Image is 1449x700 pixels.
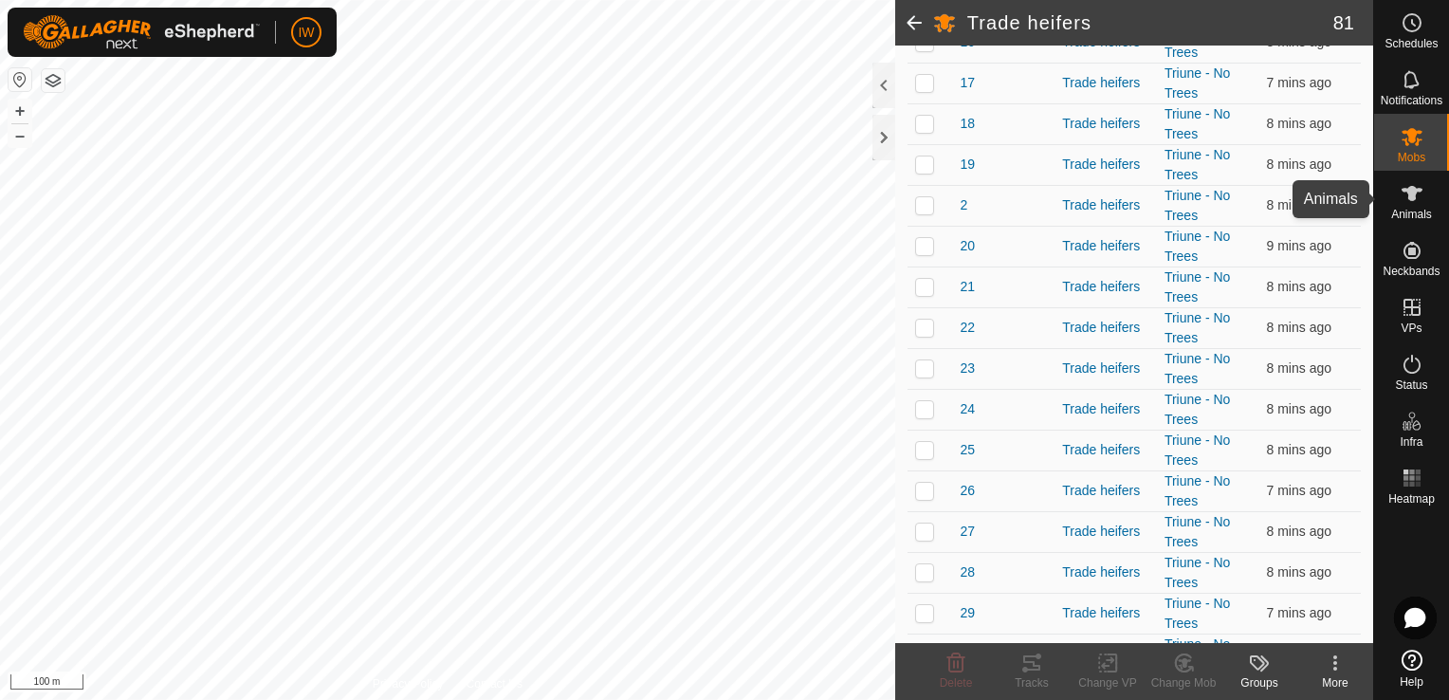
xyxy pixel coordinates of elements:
[967,11,1333,34] h2: Trade heifers
[1267,605,1331,620] span: 19 Aug 2025, 4:44 pm
[1297,674,1373,691] div: More
[1146,674,1221,691] div: Change Mob
[1267,524,1331,539] span: 19 Aug 2025, 4:44 pm
[1062,277,1149,297] div: Trade heifers
[1267,157,1331,172] span: 19 Aug 2025, 4:44 pm
[1165,473,1231,508] a: Triune - No Trees
[961,522,976,542] span: 27
[1165,433,1231,468] a: Triune - No Trees
[1165,106,1231,141] a: Triune - No Trees
[961,73,976,93] span: 17
[1062,114,1149,134] div: Trade heifers
[9,100,31,122] button: +
[1267,279,1331,294] span: 19 Aug 2025, 4:44 pm
[1062,522,1149,542] div: Trade heifers
[1062,481,1149,501] div: Trade heifers
[1388,493,1435,505] span: Heatmap
[961,603,976,623] span: 29
[1062,399,1149,419] div: Trade heifers
[1267,320,1331,335] span: 19 Aug 2025, 4:44 pm
[1062,236,1149,256] div: Trade heifers
[1267,197,1331,212] span: 19 Aug 2025, 4:44 pm
[1400,676,1423,688] span: Help
[961,359,976,378] span: 23
[994,674,1070,691] div: Tracks
[1267,116,1331,131] span: 19 Aug 2025, 4:44 pm
[961,236,976,256] span: 20
[1070,674,1146,691] div: Change VP
[1165,596,1231,631] a: Triune - No Trees
[961,277,976,297] span: 21
[1062,155,1149,175] div: Trade heifers
[42,69,64,92] button: Map Layers
[1062,440,1149,460] div: Trade heifers
[1165,229,1231,264] a: Triune - No Trees
[1062,195,1149,215] div: Trade heifers
[1385,38,1438,49] span: Schedules
[1400,436,1422,448] span: Infra
[1267,75,1331,90] span: 19 Aug 2025, 4:44 pm
[298,23,314,43] span: IW
[1062,603,1149,623] div: Trade heifers
[1165,351,1231,386] a: Triune - No Trees
[961,195,968,215] span: 2
[961,155,976,175] span: 19
[1374,642,1449,695] a: Help
[961,399,976,419] span: 24
[1267,564,1331,580] span: 19 Aug 2025, 4:44 pm
[940,676,973,690] span: Delete
[1062,318,1149,338] div: Trade heifers
[9,124,31,147] button: –
[1333,9,1354,37] span: 81
[1062,359,1149,378] div: Trade heifers
[1165,188,1231,223] a: Triune - No Trees
[1391,209,1432,220] span: Animals
[1267,360,1331,376] span: 19 Aug 2025, 4:43 pm
[1062,562,1149,582] div: Trade heifers
[1381,95,1442,106] span: Notifications
[1165,636,1231,672] a: Triune - No Trees
[961,318,976,338] span: 22
[1165,514,1231,549] a: Triune - No Trees
[1398,152,1425,163] span: Mobs
[961,481,976,501] span: 26
[373,675,444,692] a: Privacy Policy
[961,562,976,582] span: 28
[1165,25,1231,60] a: Triune - No Trees
[1267,401,1331,416] span: 19 Aug 2025, 4:44 pm
[1165,65,1231,101] a: Triune - No Trees
[1165,555,1231,590] a: Triune - No Trees
[961,114,976,134] span: 18
[1062,73,1149,93] div: Trade heifers
[1165,269,1231,304] a: Triune - No Trees
[1165,310,1231,345] a: Triune - No Trees
[23,15,260,49] img: Gallagher Logo
[1267,238,1331,253] span: 19 Aug 2025, 4:43 pm
[1267,483,1331,498] span: 19 Aug 2025, 4:44 pm
[1383,266,1440,277] span: Neckbands
[1401,322,1421,334] span: VPs
[1165,147,1231,182] a: Triune - No Trees
[1267,442,1331,457] span: 19 Aug 2025, 4:44 pm
[961,440,976,460] span: 25
[1221,674,1297,691] div: Groups
[1395,379,1427,391] span: Status
[467,675,523,692] a: Contact Us
[9,68,31,91] button: Reset Map
[1165,392,1231,427] a: Triune - No Trees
